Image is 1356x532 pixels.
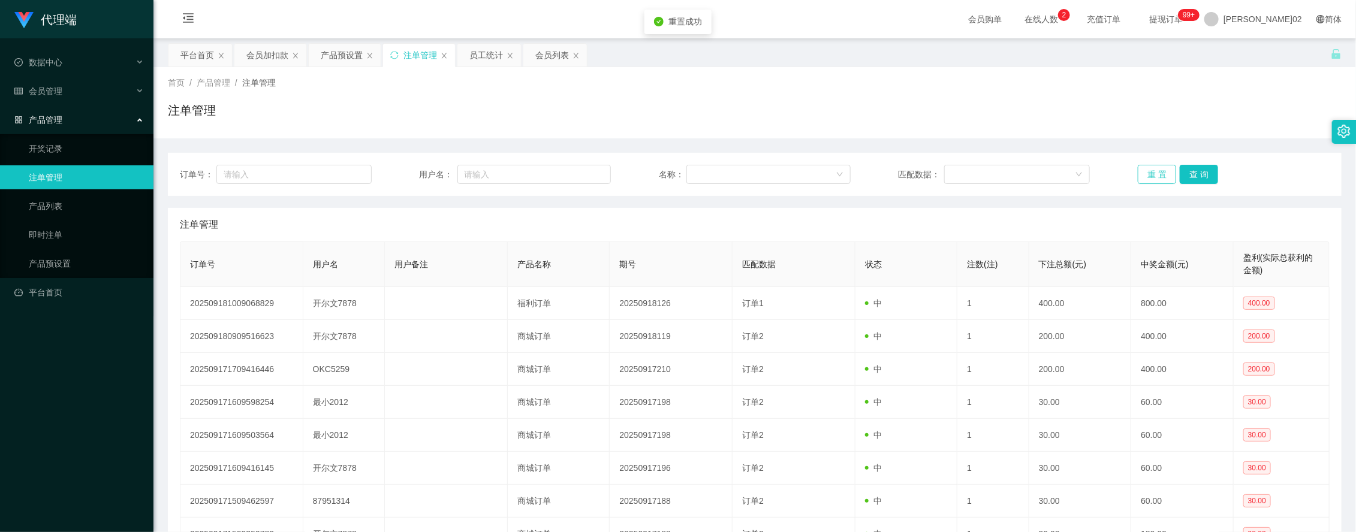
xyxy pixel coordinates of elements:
td: 20250917198 [610,419,733,452]
span: 订单号 [190,259,215,269]
i: 图标：check-circle [654,17,664,26]
span: 订单2 [742,463,764,473]
span: 首页 [168,78,185,87]
td: 1 [957,287,1029,320]
td: 30.00 [1029,452,1132,485]
span: 期号 [619,259,636,269]
span: 200.00 [1243,362,1275,376]
td: 202509171709416446 [180,353,303,386]
span: 下注总额(元) [1039,259,1086,269]
span: 用户备注 [394,259,428,269]
td: 20250917210 [610,353,733,386]
td: 开尔文7878 [303,320,385,353]
td: 最小2012 [303,419,385,452]
span: 订单2 [742,430,764,440]
font: 中 [873,496,882,506]
span: 产品名称 [517,259,551,269]
font: 中 [873,298,882,308]
span: / [235,78,237,87]
input: 请输入 [457,165,611,184]
td: 30.00 [1029,485,1132,518]
span: 中奖金额(元) [1141,259,1188,269]
span: 400.00 [1243,297,1275,310]
td: 202509171609416145 [180,452,303,485]
i: 图标： global [1316,15,1325,23]
span: 订单2 [742,397,764,407]
div: 注单管理 [403,44,437,66]
td: 20250917196 [610,452,733,485]
span: 订单2 [742,364,764,374]
a: 代理端 [14,14,77,24]
i: 图标： 关闭 [507,52,514,59]
a: 图标： 仪表板平台首页 [14,280,144,304]
td: 商城订单 [508,419,610,452]
td: 800.00 [1131,287,1234,320]
span: / [189,78,192,87]
sup: 1217 [1178,9,1200,21]
td: 400.00 [1029,287,1132,320]
td: 1 [957,452,1029,485]
div: 员工统计 [469,44,503,66]
i: 图标： 关闭 [366,52,373,59]
i: 图标： 关闭 [218,52,225,59]
div: 会员加扣款 [246,44,288,66]
font: 数据中心 [29,58,62,67]
td: 1 [957,419,1029,452]
font: 会员管理 [29,86,62,96]
div: 平台首页 [180,44,214,66]
a: 开奖记录 [29,137,144,161]
span: 30.00 [1243,494,1271,507]
span: 30.00 [1243,461,1271,474]
font: 中 [873,364,882,374]
td: 60.00 [1131,386,1234,419]
font: 产品管理 [29,115,62,125]
a: 产品列表 [29,194,144,218]
span: 用户名 [313,259,338,269]
span: 注单管理 [180,217,218,232]
td: 87951314 [303,485,385,518]
span: 注数(注) [967,259,998,269]
h1: 注单管理 [168,101,216,119]
a: 产品预设置 [29,252,144,276]
i: 图标： menu-fold [168,1,209,39]
td: 202509180909516623 [180,320,303,353]
td: 400.00 [1131,320,1234,353]
font: 中 [873,397,882,407]
i: 图标： 设置 [1337,125,1351,138]
span: 重置成功 [668,17,702,26]
td: OKC5259 [303,353,385,386]
p: 2 [1062,9,1066,21]
i: 图标： AppStore-O [14,116,23,124]
a: 注单管理 [29,165,144,189]
td: 20250917198 [610,386,733,419]
input: 请输入 [216,165,372,184]
td: 1 [957,485,1029,518]
i: 图标： 关闭 [292,52,299,59]
td: 开尔文7878 [303,287,385,320]
span: 匹配数据： [899,168,944,181]
td: 1 [957,320,1029,353]
h1: 代理端 [41,1,77,39]
td: 最小2012 [303,386,385,419]
i: 图标： 关闭 [572,52,580,59]
i: 图标： table [14,87,23,95]
td: 60.00 [1131,485,1234,518]
td: 商城订单 [508,320,610,353]
i: 图标： 向下 [836,171,843,179]
i: 图标： check-circle-o [14,58,23,66]
span: 产品管理 [197,78,230,87]
button: 重 置 [1138,165,1176,184]
img: logo.9652507e.png [14,12,34,29]
font: 中 [873,331,882,341]
div: 产品预设置 [321,44,363,66]
span: 注单管理 [242,78,276,87]
td: 202509171509462597 [180,485,303,518]
span: 订单号： [180,168,216,181]
td: 202509171609598254 [180,386,303,419]
font: 中 [873,463,882,473]
td: 60.00 [1131,452,1234,485]
td: 1 [957,386,1029,419]
font: 在线人数 [1024,14,1058,24]
span: 订单2 [742,496,764,506]
span: 200.00 [1243,330,1275,343]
